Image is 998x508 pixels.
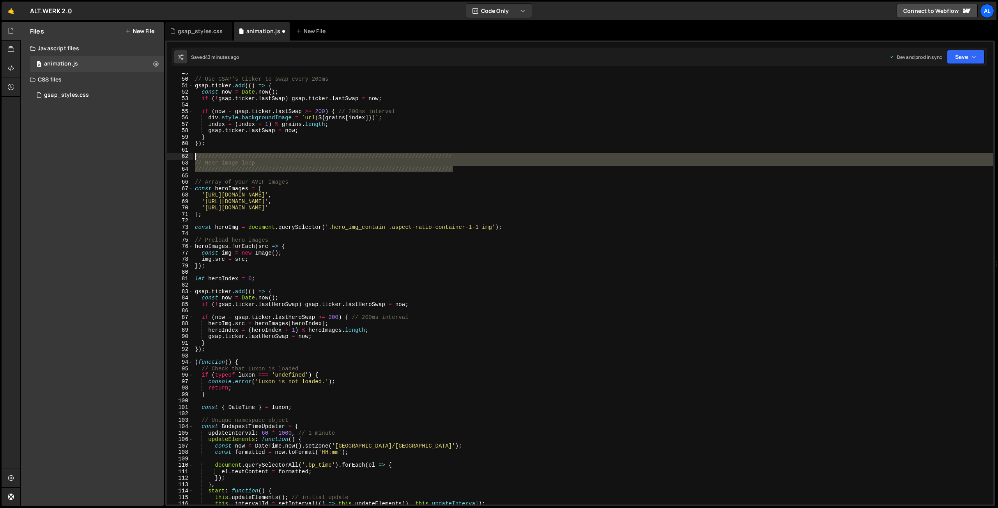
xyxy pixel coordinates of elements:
[466,4,532,18] button: Code Only
[167,449,193,456] div: 108
[167,121,193,128] div: 57
[167,276,193,282] div: 81
[167,366,193,372] div: 95
[30,6,72,16] div: ALT.WERK 2.0
[167,501,193,507] div: 116
[296,27,329,35] div: New File
[167,411,193,417] div: 102
[2,2,21,20] a: 🤙
[980,4,994,18] a: AL
[30,27,44,35] h2: Files
[167,282,193,289] div: 82
[167,153,193,160] div: 62
[167,391,193,398] div: 99
[167,481,193,488] div: 113
[167,224,193,231] div: 73
[167,385,193,391] div: 98
[167,192,193,198] div: 68
[167,256,193,263] div: 78
[167,423,193,430] div: 104
[167,456,193,462] div: 109
[167,327,193,334] div: 89
[167,166,193,173] div: 64
[167,314,193,321] div: 87
[44,60,78,67] div: animation.js
[167,353,193,359] div: 93
[167,372,193,379] div: 96
[167,198,193,205] div: 69
[167,320,193,327] div: 88
[30,87,164,103] div: 14912/40509.css
[167,269,193,276] div: 80
[167,462,193,469] div: 110
[167,76,193,83] div: 50
[167,289,193,295] div: 83
[167,295,193,301] div: 84
[167,108,193,115] div: 55
[167,398,193,404] div: 100
[167,308,193,314] div: 86
[167,263,193,269] div: 79
[167,89,193,96] div: 52
[21,72,164,87] div: CSS files
[167,134,193,141] div: 59
[167,140,193,147] div: 60
[167,102,193,108] div: 54
[167,230,193,237] div: 74
[167,243,193,250] div: 76
[167,127,193,134] div: 58
[167,417,193,424] div: 103
[205,54,239,60] div: 43 minutes ago
[246,27,280,35] div: animation.js
[30,56,164,72] div: 14912/38821.js
[167,250,193,257] div: 77
[167,359,193,366] div: 94
[167,186,193,192] div: 67
[897,4,978,18] a: Connect to Webflow
[167,173,193,179] div: 65
[167,301,193,308] div: 85
[167,211,193,218] div: 71
[167,96,193,102] div: 53
[167,469,193,475] div: 111
[167,83,193,89] div: 51
[167,430,193,437] div: 105
[21,41,164,56] div: Javascript files
[947,50,985,64] button: Save
[167,475,193,481] div: 112
[167,333,193,340] div: 90
[167,379,193,385] div: 97
[167,488,193,494] div: 114
[167,218,193,224] div: 72
[125,28,154,34] button: New File
[167,404,193,411] div: 101
[167,346,193,353] div: 92
[167,494,193,501] div: 115
[167,436,193,443] div: 106
[167,179,193,186] div: 66
[167,147,193,154] div: 61
[178,27,223,35] div: gsap_styles.css
[167,160,193,166] div: 63
[167,205,193,211] div: 70
[167,115,193,121] div: 56
[37,62,41,68] span: 0
[44,92,89,99] div: gsap_styles.css
[167,237,193,244] div: 75
[191,54,239,60] div: Saved
[167,340,193,347] div: 91
[167,443,193,450] div: 107
[889,54,942,60] div: Dev and prod in sync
